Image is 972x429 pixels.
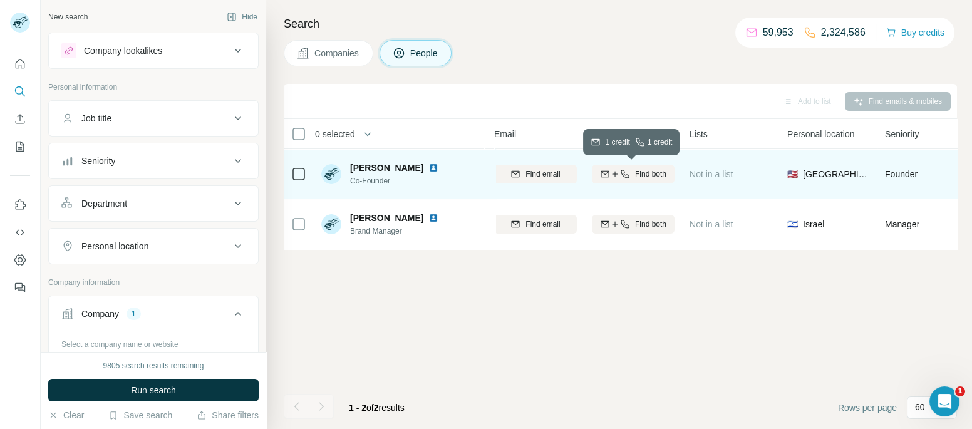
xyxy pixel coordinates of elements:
button: Feedback [10,276,30,299]
button: Quick start [10,53,30,75]
div: 9805 search results remaining [103,360,204,371]
button: Company1 [49,299,258,334]
button: My lists [10,135,30,158]
span: 2 [374,403,379,413]
span: results [349,403,405,413]
div: Job title [81,112,111,125]
p: Personal information [48,81,259,93]
span: 0 selected [315,128,355,140]
p: 60 [915,401,925,413]
span: Rows per page [838,401,897,414]
button: Enrich CSV [10,108,30,130]
div: Company lookalikes [84,44,162,57]
span: Israel [803,218,824,230]
span: Not in a list [690,219,733,229]
span: of [366,403,374,413]
button: Find both [592,165,675,183]
span: Seniority [885,128,919,140]
img: LinkedIn logo [428,163,438,173]
span: [PERSON_NAME] [350,212,423,224]
p: 59,953 [763,25,794,40]
span: 1 - 2 [349,403,366,413]
span: Lists [690,128,708,140]
span: Mobile [592,128,618,140]
button: Department [49,189,258,219]
span: [PERSON_NAME] [350,162,423,174]
button: Run search [48,379,259,401]
span: Find both [635,219,666,230]
div: Select a company name or website [61,334,246,350]
button: Seniority [49,146,258,176]
div: Company [81,308,119,320]
span: Founder [885,169,918,179]
button: Use Surfe API [10,221,30,244]
span: 🇮🇱 [787,218,798,230]
button: Dashboard [10,249,30,271]
span: Co-Founder [350,175,443,187]
span: People [410,47,439,59]
span: Run search [131,384,176,396]
img: Avatar [321,214,341,234]
p: Company information [48,277,259,288]
button: Share filters [197,409,259,421]
h4: Search [284,15,957,33]
button: Personal location [49,231,258,261]
button: Use Surfe on LinkedIn [10,194,30,216]
span: Manager [885,219,919,229]
span: Not in a list [690,169,733,179]
button: Buy credits [886,24,944,41]
p: 2,324,586 [821,25,866,40]
button: Hide [218,8,266,26]
div: New search [48,11,88,23]
button: Find email [494,215,577,234]
button: Find email [494,165,577,183]
button: Company lookalikes [49,36,258,66]
img: LinkedIn logo [428,213,438,223]
span: Find both [635,168,666,180]
button: Clear [48,409,84,421]
span: Find email [525,168,560,180]
span: [GEOGRAPHIC_DATA] [803,168,870,180]
iframe: Intercom live chat [929,386,959,416]
button: Save search [108,409,172,421]
button: Find both [592,215,675,234]
div: Department [81,197,127,210]
span: Brand Manager [350,225,443,237]
div: 1 [127,308,141,319]
span: Email [494,128,516,140]
div: Personal location [81,240,148,252]
span: 🇺🇸 [787,168,798,180]
img: Avatar [321,164,341,184]
button: Job title [49,103,258,133]
span: Companies [314,47,360,59]
span: Personal location [787,128,854,140]
button: Search [10,80,30,103]
span: Find email [525,219,560,230]
div: Seniority [81,155,115,167]
span: 1 [955,386,965,396]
